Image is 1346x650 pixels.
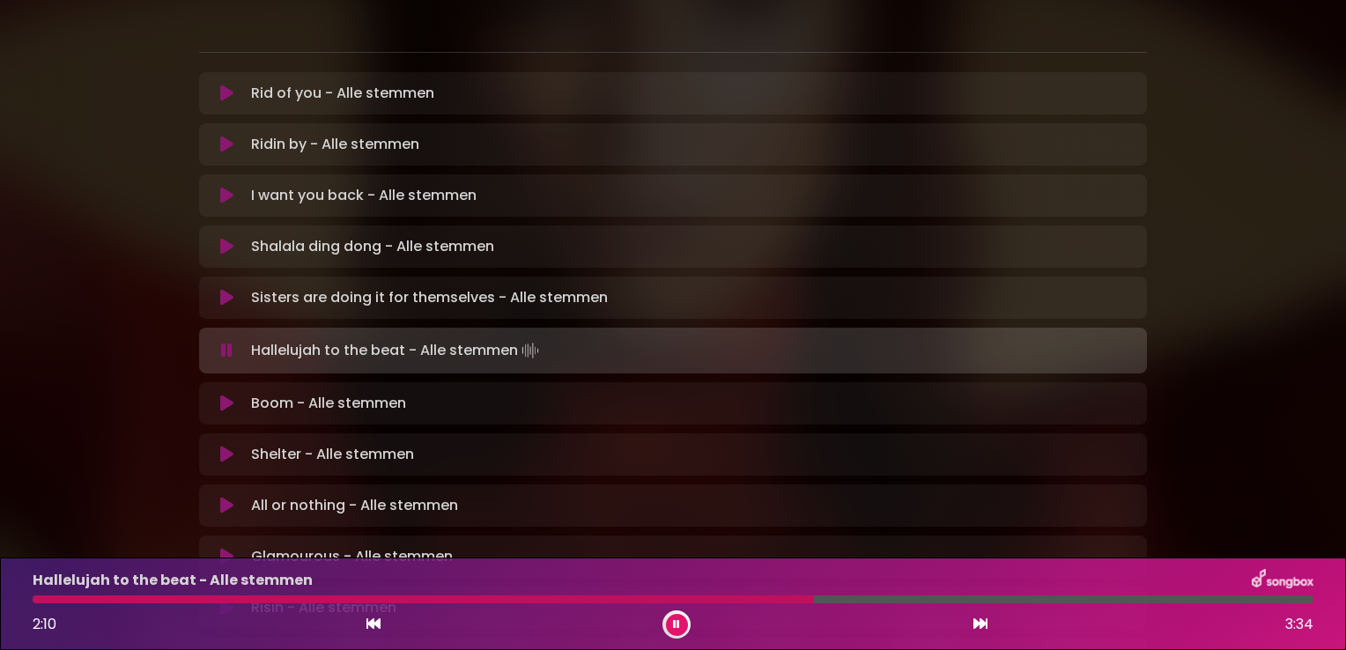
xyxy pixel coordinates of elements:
[251,546,453,567] p: Glamourous - Alle stemmen
[251,236,494,257] p: Shalala ding dong - Alle stemmen
[251,495,458,516] p: All or nothing - Alle stemmen
[33,570,313,591] p: Hallelujah to the beat - Alle stemmen
[251,444,414,465] p: Shelter - Alle stemmen
[1285,614,1313,635] span: 3:34
[33,614,56,634] span: 2:10
[518,338,543,363] img: waveform4.gif
[251,338,543,363] p: Hallelujah to the beat - Alle stemmen
[251,83,434,104] p: Rid of you - Alle stemmen
[251,393,406,414] p: Boom - Alle stemmen
[1252,569,1313,592] img: songbox-logo-white.png
[251,287,608,308] p: Sisters are doing it for themselves - Alle stemmen
[251,185,477,206] p: I want you back - Alle stemmen
[251,134,419,155] p: Ridin by - Alle stemmen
